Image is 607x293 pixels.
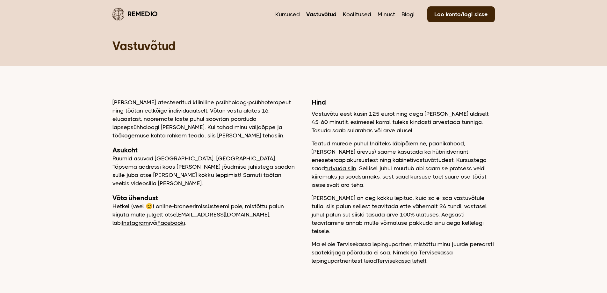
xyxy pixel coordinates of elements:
[112,8,124,20] img: Remedio logo
[312,139,495,189] p: Teatud murede puhul (näiteks läbipõlemine, paanikahood, [PERSON_NAME] ärevus) saame kasutada ka h...
[343,10,371,18] a: Koolitused
[427,6,495,22] a: Loo konto/logi sisse
[306,10,336,18] a: Vastuvõtud
[275,132,283,139] a: siin
[378,10,395,18] a: Minust
[275,10,300,18] a: Kursused
[312,240,495,265] p: Ma ei ole Tervisekassa lepingupartner, mistõttu minu juurde perearsti saatekirjaga pöörduda ei sa...
[112,202,296,227] p: Hetkel (veel 😊) online-broneerimissüsteemi pole, mistõttu palun kirjuta mulle julgelt otse , läbi...
[112,154,296,187] p: Ruumid asuvad [GEOGRAPHIC_DATA], [GEOGRAPHIC_DATA]. Täpsema aadressi koos [PERSON_NAME] jõudmise ...
[325,165,356,172] a: tutvuda siin
[122,220,150,226] a: Instagrami
[377,258,426,264] a: Tervisekassa lehelt
[312,194,495,235] p: [PERSON_NAME] on aeg kokku lepitud, kuid sa ei saa vastuvõtule tulla, siis palun sellest teavitad...
[112,98,296,140] p: [PERSON_NAME] atesteeritud kliiniline psühholoog-psühhoterapeut ning töötan eelkõige individuaals...
[177,211,269,218] a: [EMAIL_ADDRESS][DOMAIN_NAME]
[112,194,296,202] h2: Võta ühendust
[401,10,415,18] a: Blogi
[112,146,296,154] h2: Asukoht
[312,110,495,135] p: Vastuvõtu eest küsin 125 eurot ning aega [PERSON_NAME] üldiselt 45-60 minutit, esimesel korral tu...
[112,6,158,21] a: Remedio
[312,98,495,106] h2: Hind
[112,38,495,54] h1: Vastuvõtud
[157,220,185,226] a: Facebooki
